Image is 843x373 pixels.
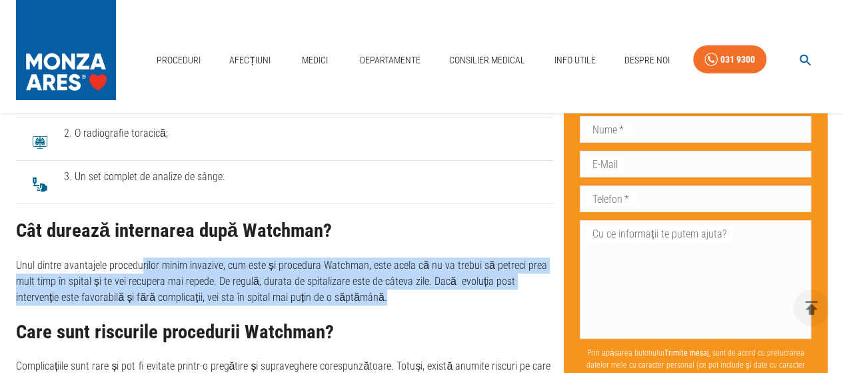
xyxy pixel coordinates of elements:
[16,322,553,343] h2: Care sunt riscurile procedurii Watchman?
[793,290,830,326] button: delete
[355,47,426,74] a: Departamente
[27,171,53,198] img: 3. Un set complet de analize de sânge.
[294,47,337,74] a: Medici
[16,220,553,242] h2: Cât durează internarea după Watchman?
[224,47,276,74] a: Afecțiuni
[64,169,542,185] span: 3. Un set complet de analize de sânge.
[64,125,542,141] span: 2. O radiografie toracică;
[693,45,766,74] a: 031 9300
[151,47,206,74] a: Proceduri
[27,128,53,155] img: 2. O radiografie toracică;
[444,47,530,74] a: Consilier Medical
[664,348,708,358] b: Trimite mesaj
[619,47,675,74] a: Despre Noi
[548,47,600,74] a: Info Utile
[720,51,755,68] div: 031 9300
[16,258,553,306] p: Unul dintre avantajele procedurilor minim invazive, cum este și procedura Watchman, este acela că...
